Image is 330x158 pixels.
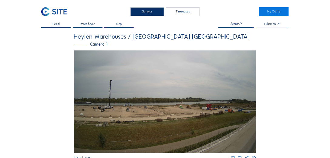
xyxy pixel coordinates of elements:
img: Image [74,50,256,153]
div: Cameras [130,7,164,16]
a: My C-Site [259,7,289,16]
div: Heylen Warehouses / [GEOGRAPHIC_DATA] [GEOGRAPHIC_DATA] [74,33,256,39]
div: Fullscreen [265,22,276,26]
div: Search [231,22,242,26]
a: C-SITE Logo [41,7,71,16]
div: Timelapses [166,7,200,16]
span: Map [116,22,122,26]
span: Feed [52,22,60,26]
span: Photo Show [80,22,95,26]
img: C-SITE Logo [41,7,67,16]
div: Camera 1 [74,42,256,46]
